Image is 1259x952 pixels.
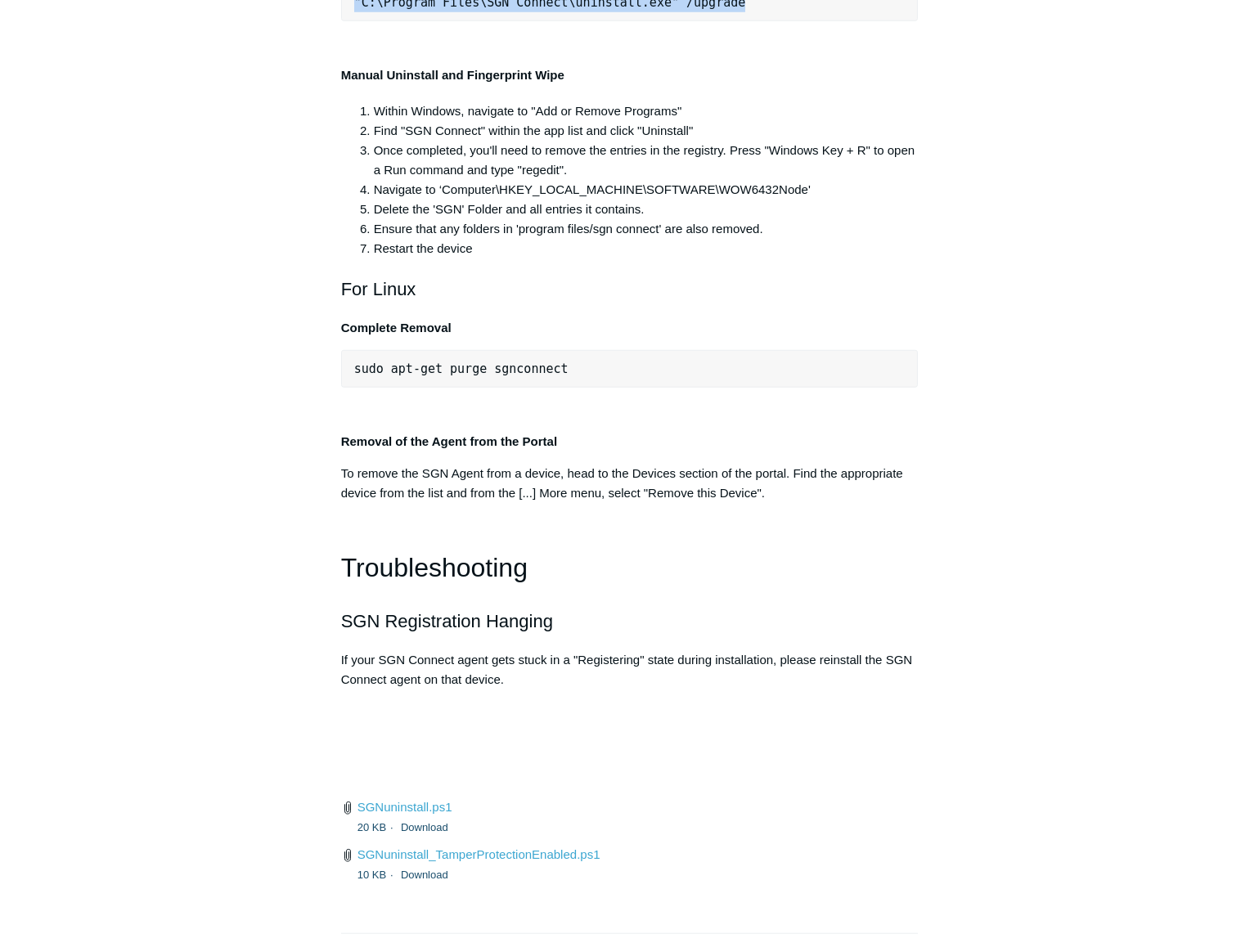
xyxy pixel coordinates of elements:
[374,141,919,180] li: Once completed, you'll need to remove the entries in the registry. Press "Windows Key + R" to ope...
[374,239,919,258] li: Restart the device
[341,466,903,500] span: To remove the SGN Agent from a device, head to the Devices section of the portal. Find the approp...
[401,821,448,833] a: Download
[374,219,919,239] li: Ensure that any folders in 'program files/sgn connect' are also removed.
[341,653,913,686] span: If your SGN Connect agent gets stuck in a "Registering" state during installation, please reinsta...
[341,350,919,388] pre: sudo apt-get purge sgnconnect
[357,869,398,881] span: 10 KB
[341,547,919,589] h1: Troubleshooting
[401,869,448,881] a: Download
[374,180,919,200] li: Navigate to ‘Computer\HKEY_LOCAL_MACHINE\SOFTWARE\WOW6432Node'
[341,434,557,448] strong: Removal of the Agent from the Portal
[357,821,398,833] span: 20 KB
[357,847,600,861] a: SGNuninstall_TamperProtectionEnabled.ps1
[374,101,919,121] li: Within Windows, navigate to "Add or Remove Programs"
[357,800,452,814] a: SGNuninstall.ps1
[341,607,919,635] h2: SGN Registration Hanging
[341,321,452,335] strong: Complete Removal
[341,275,919,303] h2: For Linux
[374,200,919,219] li: Delete the 'SGN' Folder and all entries it contains.
[374,121,919,141] li: Find "SGN Connect" within the app list and click "Uninstall"
[341,68,564,82] strong: Manual Uninstall and Fingerprint Wipe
